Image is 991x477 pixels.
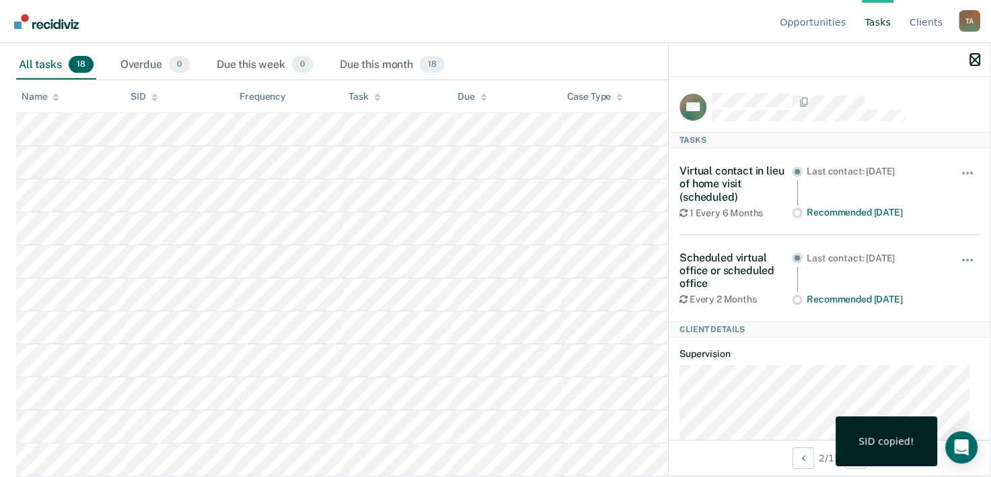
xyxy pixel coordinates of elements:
span: 18 [420,56,445,73]
dt: Supervision [680,348,980,360]
div: Due [457,91,487,102]
div: Case Type [566,91,623,102]
div: Scheduled virtual office or scheduled office [680,251,792,290]
div: Last contact: [DATE] [807,166,942,177]
div: Recommended [DATE] [807,207,942,218]
div: Every 2 Months [680,294,792,305]
span: 0 [169,56,190,73]
div: 1 Every 6 Months [680,208,792,219]
div: Frequency [240,91,286,102]
span: 0 [292,56,313,73]
div: All tasks [16,51,96,80]
div: Overdue [118,51,192,80]
div: SID copied! [858,435,914,447]
div: Task [348,91,380,102]
div: Last contact: [DATE] [807,253,942,264]
div: Open Intercom Messenger [945,431,978,464]
div: 2 / 15 [669,440,990,476]
div: Name [22,91,59,102]
div: Virtual contact in lieu of home visit (scheduled) [680,164,792,203]
div: Client Details [669,321,990,338]
img: Recidiviz [14,14,79,29]
div: Due this week [214,51,316,80]
button: Profile dropdown button [959,10,980,32]
button: Previous Client [793,447,814,469]
div: Tasks [669,132,990,148]
div: SID [131,91,158,102]
div: Due this month [337,51,447,80]
span: 18 [69,56,94,73]
div: Recommended [DATE] [807,294,942,305]
div: T A [959,10,980,32]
